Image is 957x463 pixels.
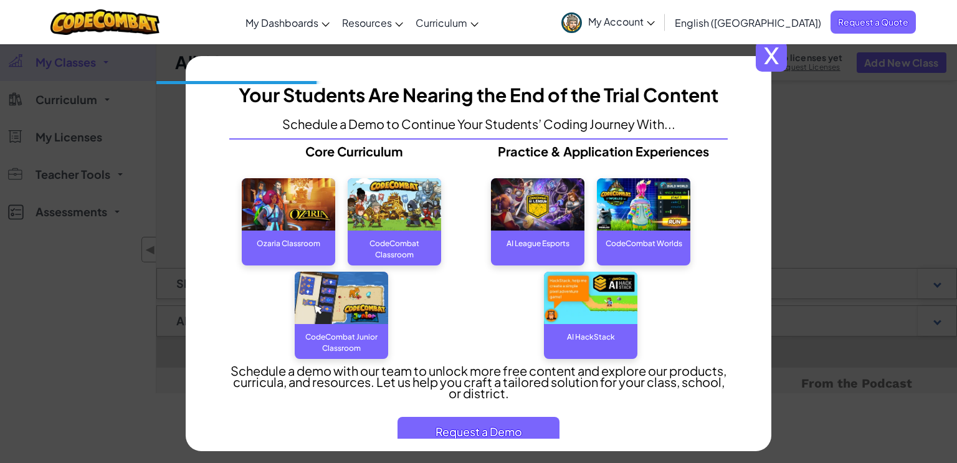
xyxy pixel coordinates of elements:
a: My Account [555,2,661,42]
h3: Your Students Are Nearing the End of the Trial Content [239,81,718,109]
span: Curriculum [416,16,467,29]
div: CodeCombat Classroom [348,231,441,255]
p: Practice & Application Experiences [478,146,728,157]
img: Ozaria [242,178,335,231]
a: My Dashboards [239,6,336,39]
a: Resources [336,6,409,39]
div: AI HackStack [544,324,637,349]
p: Schedule a Demo to Continue Your Students’ Coding Journey With... [282,118,675,130]
span: x [756,41,787,72]
img: CodeCombat [348,178,441,231]
button: Request a Demo [398,417,559,447]
div: CodeCombat Worlds [597,231,690,255]
div: CodeCombat Junior Classroom [295,324,388,349]
p: Schedule a demo with our team to unlock more free content and explore our products, curricula, ​a... [229,365,728,399]
span: Resources [342,16,392,29]
div: Ozaria Classroom [242,231,335,255]
img: AI League [491,178,584,231]
a: English ([GEOGRAPHIC_DATA]) [669,6,827,39]
img: CodeCombat World [597,178,690,231]
img: avatar [561,12,582,33]
img: AI Hackstack [544,272,637,325]
span: English ([GEOGRAPHIC_DATA]) [675,16,821,29]
p: Core Curriculum [229,146,478,157]
img: CodeCombat Junior [295,272,388,325]
span: My Dashboards [245,16,318,29]
a: Curriculum [409,6,485,39]
a: Request a Quote [831,11,916,34]
div: AI League Esports [491,231,584,255]
span: My Account [588,15,655,28]
img: CodeCombat logo [50,9,159,35]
